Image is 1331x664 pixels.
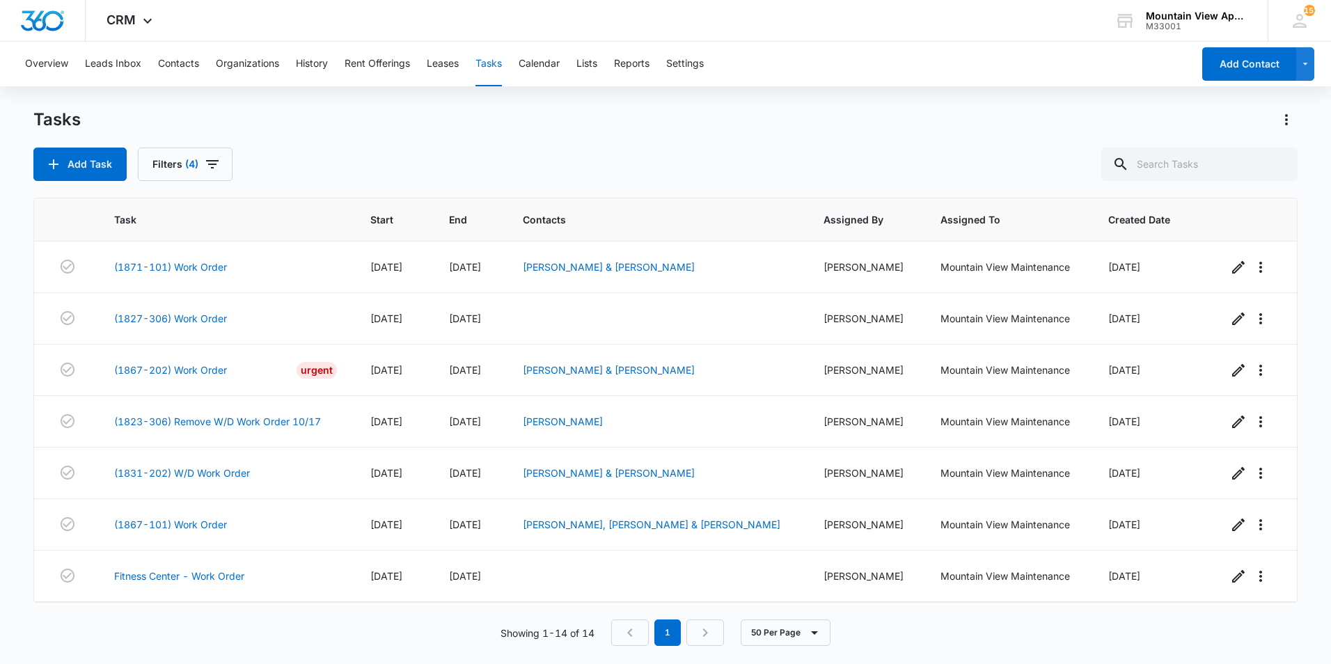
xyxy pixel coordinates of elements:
[449,570,481,582] span: [DATE]
[940,414,1075,429] div: Mountain View Maintenance
[25,42,68,86] button: Overview
[523,519,780,530] a: [PERSON_NAME], [PERSON_NAME] & [PERSON_NAME]
[614,42,649,86] button: Reports
[114,517,227,532] a: (1867-101) Work Order
[824,517,907,532] div: [PERSON_NAME]
[940,260,1075,274] div: Mountain View Maintenance
[107,13,136,27] span: CRM
[824,363,907,377] div: [PERSON_NAME]
[523,416,603,427] a: [PERSON_NAME]
[138,148,233,181] button: Filters(4)
[611,619,724,646] nav: Pagination
[940,466,1075,480] div: Mountain View Maintenance
[370,364,402,376] span: [DATE]
[824,414,907,429] div: [PERSON_NAME]
[501,626,594,640] p: Showing 1-14 of 14
[940,212,1055,227] span: Assigned To
[1108,519,1140,530] span: [DATE]
[114,311,227,326] a: (1827-306) Work Order
[666,42,704,86] button: Settings
[370,519,402,530] span: [DATE]
[449,261,481,273] span: [DATE]
[824,569,907,583] div: [PERSON_NAME]
[33,109,81,130] h1: Tasks
[449,212,469,227] span: End
[523,261,695,273] a: [PERSON_NAME] & [PERSON_NAME]
[1202,47,1296,81] button: Add Contact
[475,42,502,86] button: Tasks
[741,619,830,646] button: 50 Per Page
[824,311,907,326] div: [PERSON_NAME]
[1146,10,1247,22] div: account name
[1275,109,1298,131] button: Actions
[114,212,317,227] span: Task
[654,619,681,646] em: 1
[158,42,199,86] button: Contacts
[216,42,279,86] button: Organizations
[449,364,481,376] span: [DATE]
[523,467,695,479] a: [PERSON_NAME] & [PERSON_NAME]
[824,466,907,480] div: [PERSON_NAME]
[519,42,560,86] button: Calendar
[940,311,1075,326] div: Mountain View Maintenance
[370,212,395,227] span: Start
[1146,22,1247,31] div: account id
[1108,570,1140,582] span: [DATE]
[824,212,887,227] span: Assigned By
[449,416,481,427] span: [DATE]
[1108,313,1140,324] span: [DATE]
[296,42,328,86] button: History
[370,261,402,273] span: [DATE]
[940,363,1075,377] div: Mountain View Maintenance
[1108,416,1140,427] span: [DATE]
[1108,261,1140,273] span: [DATE]
[523,364,695,376] a: [PERSON_NAME] & [PERSON_NAME]
[1108,364,1140,376] span: [DATE]
[370,416,402,427] span: [DATE]
[940,569,1075,583] div: Mountain View Maintenance
[370,313,402,324] span: [DATE]
[114,466,250,480] a: (1831-202) W/D Work Order
[114,569,244,583] a: Fitness Center - Work Order
[824,260,907,274] div: [PERSON_NAME]
[449,467,481,479] span: [DATE]
[449,313,481,324] span: [DATE]
[345,42,410,86] button: Rent Offerings
[114,260,227,274] a: (1871-101) Work Order
[1304,5,1315,16] span: 152
[523,212,769,227] span: Contacts
[114,363,227,377] a: (1867-202) Work Order
[185,159,198,169] span: (4)
[114,414,321,429] a: (1823-306) Remove W/D Work Order 10/17
[85,42,141,86] button: Leads Inbox
[449,519,481,530] span: [DATE]
[576,42,597,86] button: Lists
[1304,5,1315,16] div: notifications count
[427,42,459,86] button: Leases
[1101,148,1298,181] input: Search Tasks
[1108,212,1174,227] span: Created Date
[370,570,402,582] span: [DATE]
[940,517,1075,532] div: Mountain View Maintenance
[370,467,402,479] span: [DATE]
[33,148,127,181] button: Add Task
[297,362,337,379] div: Urgent
[1108,467,1140,479] span: [DATE]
